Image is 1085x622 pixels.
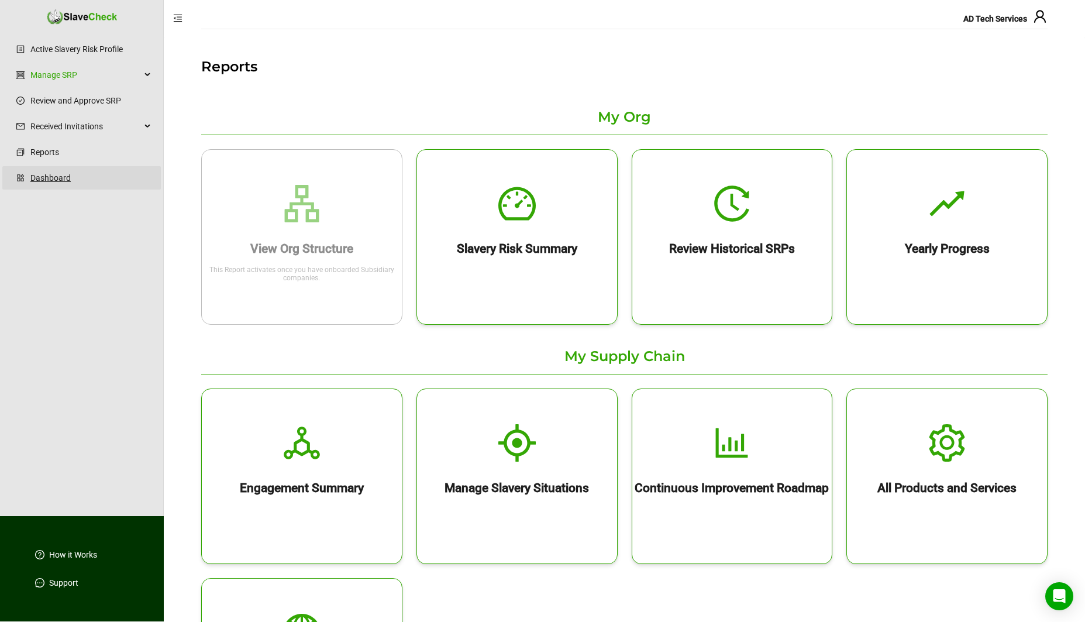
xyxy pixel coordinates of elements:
[35,578,44,587] span: message
[632,481,832,495] h2: Continuous Improvement Roadmap
[30,63,141,87] a: Manage SRP
[498,185,536,222] span: dashboard
[202,481,402,495] h2: Engagement Summary
[963,14,1027,23] span: AD Tech Services
[283,185,321,222] span: apartment
[201,99,1048,135] p: My Org
[713,424,750,462] span: bar-chart
[173,13,182,23] span: menu-fold
[417,481,617,495] h2: Manage Slavery Situations
[49,549,97,561] a: How it Works
[30,115,141,138] span: Received Invitations
[30,140,151,164] a: Reports
[498,424,536,462] span: aim
[16,122,25,130] span: mail
[201,339,1048,374] p: My Supply Chain
[16,71,25,79] span: group
[928,185,966,222] span: rise
[928,424,966,462] span: setting
[30,89,151,112] a: Review and Approve SRP
[49,577,78,589] a: Support
[1045,582,1073,610] div: Open Intercom Messenger
[30,37,151,61] a: Active Slavery Risk Profile
[847,242,1047,256] h2: Yearly Progress
[202,242,402,256] h2: View Org Structure
[35,550,44,559] span: question-circle
[417,242,617,256] h2: Slavery Risk Summary
[713,185,750,222] span: history
[283,424,321,462] span: deployment-unit
[847,481,1047,495] h2: All Products and Services
[30,166,151,190] a: Dashboard
[201,57,1048,76] h1: Reports
[208,266,396,282] p: This Report activates once you have onboarded Subsidiary companies.
[632,242,832,256] h2: Review Historical SRPs
[1033,9,1047,23] span: user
